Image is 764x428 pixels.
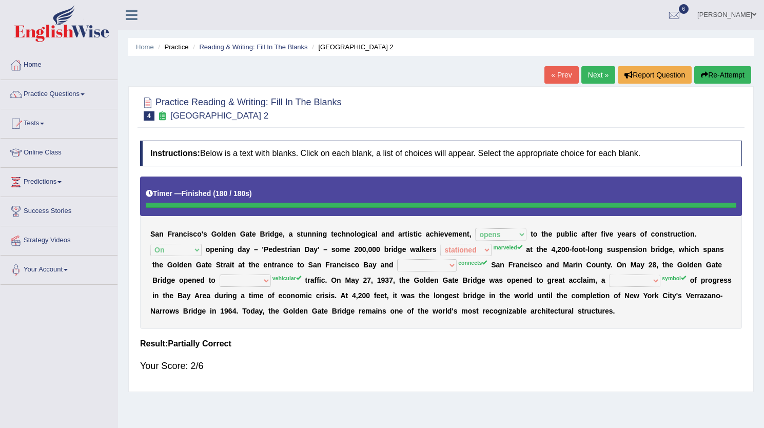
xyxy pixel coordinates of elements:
[355,230,357,238] b: l
[409,230,414,238] b: s
[357,230,361,238] b: o
[332,261,337,269] b: a
[664,245,669,254] b: g
[681,230,684,238] b: t
[618,66,692,84] button: Report Question
[203,230,207,238] b: s
[1,80,117,106] a: Practice Questions
[317,261,322,269] b: n
[544,230,548,238] b: h
[384,261,389,269] b: n
[172,230,174,238] b: r
[310,245,314,254] b: a
[140,141,742,166] h4: Below is a text with blanks. Click on each blank, a list of choices will appear. Select the appro...
[640,230,645,238] b: o
[655,230,659,238] b: o
[216,189,249,198] b: 180 / 180s
[202,261,206,269] b: a
[283,230,285,238] b: ,
[703,245,707,254] b: s
[223,245,225,254] b: i
[249,261,251,269] b: t
[292,245,296,254] b: a
[368,261,373,269] b: a
[217,230,222,238] b: o
[304,245,309,254] b: D
[384,245,389,254] b: b
[289,261,293,269] b: e
[267,261,272,269] b: n
[651,245,655,254] b: b
[691,245,695,254] b: c
[223,230,228,238] b: d
[588,230,591,238] b: t
[281,245,285,254] b: s
[346,245,350,254] b: e
[720,245,724,254] b: s
[199,43,307,51] a: Reading & Writing: Fill In The Blanks
[572,230,574,238] b: i
[189,230,193,238] b: s
[363,261,368,269] b: B
[183,230,187,238] b: c
[254,245,258,254] b: –
[246,245,250,254] b: y
[336,245,340,254] b: o
[262,245,264,254] b: '
[216,261,221,269] b: S
[440,230,444,238] b: e
[373,261,377,269] b: y
[603,230,605,238] b: i
[418,230,422,238] b: c
[202,230,203,238] b: '
[677,230,681,238] b: c
[272,245,277,254] b: d
[376,245,380,254] b: 0
[368,245,372,254] b: 0
[537,245,539,254] b: t
[157,111,168,121] small: Exam occurring question
[318,230,323,238] b: n
[689,245,691,254] b: i
[208,261,212,269] b: e
[556,230,561,238] b: p
[628,245,632,254] b: n
[565,245,570,254] b: 0
[565,230,570,238] b: b
[444,230,448,238] b: v
[240,230,246,238] b: G
[272,261,275,269] b: t
[309,42,393,52] li: [GEOGRAPHIC_DATA] 2
[391,245,394,254] b: i
[146,190,252,198] h5: Timer —
[619,245,624,254] b: p
[274,261,277,269] b: r
[573,230,577,238] b: c
[223,261,226,269] b: r
[533,230,538,238] b: o
[402,230,405,238] b: r
[590,230,594,238] b: e
[679,245,684,254] b: w
[242,245,246,254] b: a
[587,245,590,254] b: l
[246,230,250,238] b: a
[358,245,362,254] b: 0
[367,230,371,238] b: c
[308,261,313,269] b: S
[345,261,347,269] b: i
[561,230,565,238] b: u
[557,245,561,254] b: 2
[279,230,283,238] b: e
[179,230,183,238] b: n
[301,230,303,238] b: t
[581,66,615,84] a: Next »
[679,4,689,14] span: 6
[541,230,544,238] b: t
[182,189,211,198] b: Finished
[429,245,432,254] b: r
[256,261,260,269] b: e
[300,261,304,269] b: o
[316,230,318,238] b: i
[398,245,402,254] b: g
